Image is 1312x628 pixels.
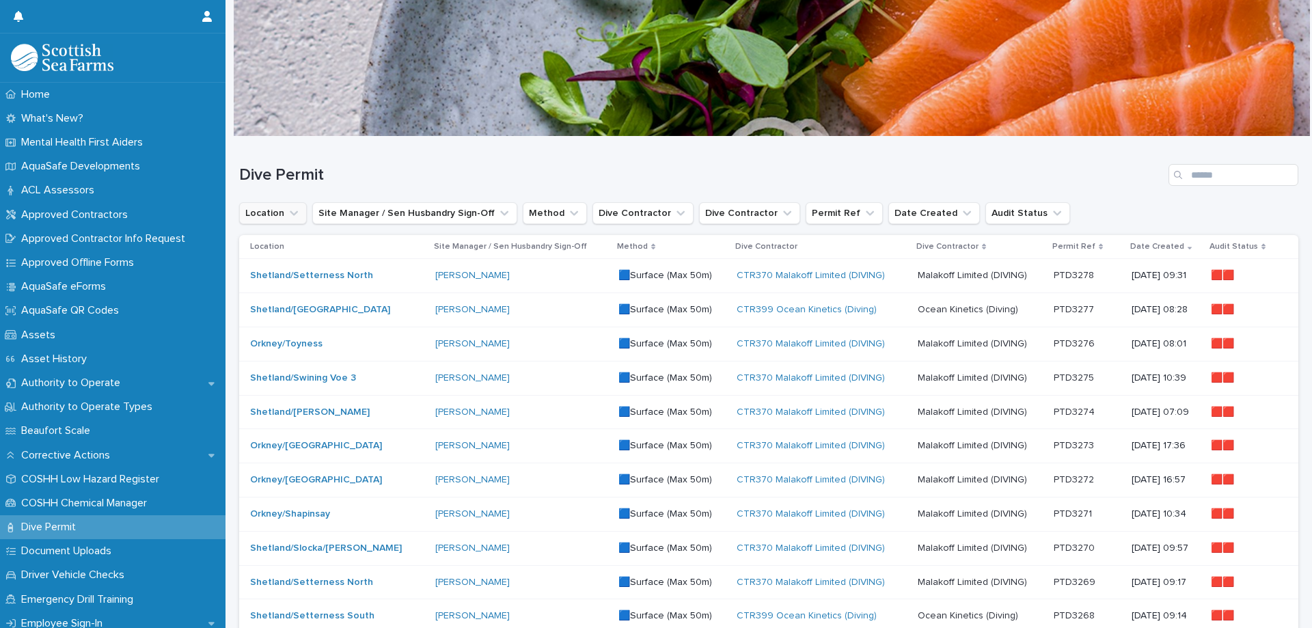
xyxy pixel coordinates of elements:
input: Search [1168,164,1298,186]
p: AquaSafe QR Codes [16,304,130,317]
p: [DATE] 09:31 [1132,270,1200,282]
a: CTR370 Malakoff Limited (DIVING) [737,577,885,588]
p: Ocean Kinetics (Diving) [918,607,1021,622]
p: Date Created [1130,239,1184,254]
p: Asset History [16,353,98,366]
p: Malakoff Limited (DIVING) [918,472,1030,486]
a: Orkney/[GEOGRAPHIC_DATA] [250,474,382,486]
button: Site Manager / Sen Husbandry Sign-Off [312,202,517,224]
p: PTD3271 [1054,506,1095,520]
p: Document Uploads [16,545,122,558]
p: COSHH Chemical Manager [16,497,158,510]
p: Dive Contractor [916,239,979,254]
p: PTD3269 [1054,574,1098,588]
p: PTD3274 [1054,404,1097,418]
p: Malakoff Limited (DIVING) [918,267,1030,282]
p: Malakoff Limited (DIVING) [918,574,1030,588]
p: PTD3268 [1054,607,1097,622]
a: [PERSON_NAME] [435,610,510,622]
p: 🟥🟥 [1211,574,1237,588]
p: [DATE] 08:28 [1132,304,1200,316]
p: [DATE] 09:57 [1132,543,1200,554]
p: 🟦Surface (Max 50m) [618,304,726,316]
p: AquaSafe eForms [16,280,117,293]
tr: Shetland/Slocka/[PERSON_NAME] [PERSON_NAME] 🟦Surface (Max 50m)CTR370 Malakoff Limited (DIVING) Ma... [239,531,1298,565]
p: 🟦Surface (Max 50m) [618,610,726,622]
a: [PERSON_NAME] [435,508,510,520]
tr: Orkney/[GEOGRAPHIC_DATA] [PERSON_NAME] 🟦Surface (Max 50m)CTR370 Malakoff Limited (DIVING) Malakof... [239,429,1298,463]
button: Location [239,202,307,224]
img: bPIBxiqnSb2ggTQWdOVV [11,44,113,71]
p: 🟦Surface (Max 50m) [618,338,726,350]
a: [PERSON_NAME] [435,543,510,554]
p: PTD3278 [1054,267,1097,282]
a: Shetland/Setterness South [250,610,374,622]
p: COSHH Low Hazard Register [16,473,170,486]
p: PTD3276 [1054,336,1097,350]
a: CTR370 Malakoff Limited (DIVING) [737,270,885,282]
p: 🟦Surface (Max 50m) [618,270,726,282]
tr: Orkney/Shapinsay [PERSON_NAME] 🟦Surface (Max 50m)CTR370 Malakoff Limited (DIVING) Malakoff Limite... [239,497,1298,531]
p: [DATE] 10:39 [1132,372,1200,384]
p: PTD3275 [1054,370,1097,384]
p: 🟥🟥 [1211,506,1237,520]
p: Driver Vehicle Checks [16,569,135,582]
p: [DATE] 17:36 [1132,440,1200,452]
p: PTD3272 [1054,472,1097,486]
p: Approved Contractor Info Request [16,232,196,245]
a: CTR399 Ocean Kinetics (Diving) [737,304,877,316]
p: PTD3273 [1054,437,1097,452]
p: ACL Assessors [16,184,105,197]
p: Approved Offline Forms [16,256,145,269]
p: [DATE] 09:17 [1132,577,1200,588]
p: 🟥🟥 [1211,472,1237,486]
tr: Shetland/Swining Voe 3 [PERSON_NAME] 🟦Surface (Max 50m)CTR370 Malakoff Limited (DIVING) Malakoff ... [239,361,1298,395]
p: 🟥🟥 [1211,404,1237,418]
tr: Shetland/[PERSON_NAME] [PERSON_NAME] 🟦Surface (Max 50m)CTR370 Malakoff Limited (DIVING) Malakoff ... [239,395,1298,429]
button: Dive Contractor [699,202,800,224]
p: 🟥🟥 [1211,301,1237,316]
p: [DATE] 07:09 [1132,407,1200,418]
tr: Orkney/Toyness [PERSON_NAME] 🟦Surface (Max 50m)CTR370 Malakoff Limited (DIVING) Malakoff Limited ... [239,327,1298,361]
p: Permit Ref [1052,239,1095,254]
p: Ocean Kinetics (Diving) [918,301,1021,316]
p: PTD3277 [1054,301,1097,316]
p: Corrective Actions [16,449,121,462]
a: Shetland/[PERSON_NAME] [250,407,370,418]
a: Orkney/[GEOGRAPHIC_DATA] [250,440,382,452]
a: CTR399 Ocean Kinetics (Diving) [737,610,877,622]
p: Audit Status [1209,239,1258,254]
button: Date Created [888,202,980,224]
p: [DATE] 16:57 [1132,474,1200,486]
a: [PERSON_NAME] [435,407,510,418]
p: [DATE] 08:01 [1132,338,1200,350]
p: Approved Contractors [16,208,139,221]
a: [PERSON_NAME] [435,338,510,350]
a: CTR370 Malakoff Limited (DIVING) [737,440,885,452]
p: 🟦Surface (Max 50m) [618,372,726,384]
tr: Shetland/Setterness North [PERSON_NAME] 🟦Surface (Max 50m)CTR370 Malakoff Limited (DIVING) Malako... [239,259,1298,293]
button: Method [523,202,587,224]
p: Malakoff Limited (DIVING) [918,506,1030,520]
p: 🟥🟥 [1211,370,1237,384]
p: Dive Contractor [735,239,797,254]
p: Site Manager / Sen Husbandry Sign-Off [434,239,587,254]
a: [PERSON_NAME] [435,270,510,282]
p: Dive Permit [16,521,87,534]
p: 🟦Surface (Max 50m) [618,474,726,486]
p: Malakoff Limited (DIVING) [918,404,1030,418]
a: CTR370 Malakoff Limited (DIVING) [737,407,885,418]
a: Shetland/[GEOGRAPHIC_DATA] [250,304,390,316]
p: Malakoff Limited (DIVING) [918,437,1030,452]
p: 🟦Surface (Max 50m) [618,508,726,520]
tr: Shetland/[GEOGRAPHIC_DATA] [PERSON_NAME] 🟦Surface (Max 50m)CTR399 Ocean Kinetics (Diving) Ocean K... [239,293,1298,327]
p: [DATE] 10:34 [1132,508,1200,520]
a: Shetland/Swining Voe 3 [250,372,356,384]
p: 🟥🟥 [1211,336,1237,350]
a: CTR370 Malakoff Limited (DIVING) [737,338,885,350]
p: Authority to Operate [16,377,131,390]
button: Permit Ref [806,202,883,224]
a: [PERSON_NAME] [435,474,510,486]
a: CTR370 Malakoff Limited (DIVING) [737,543,885,554]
